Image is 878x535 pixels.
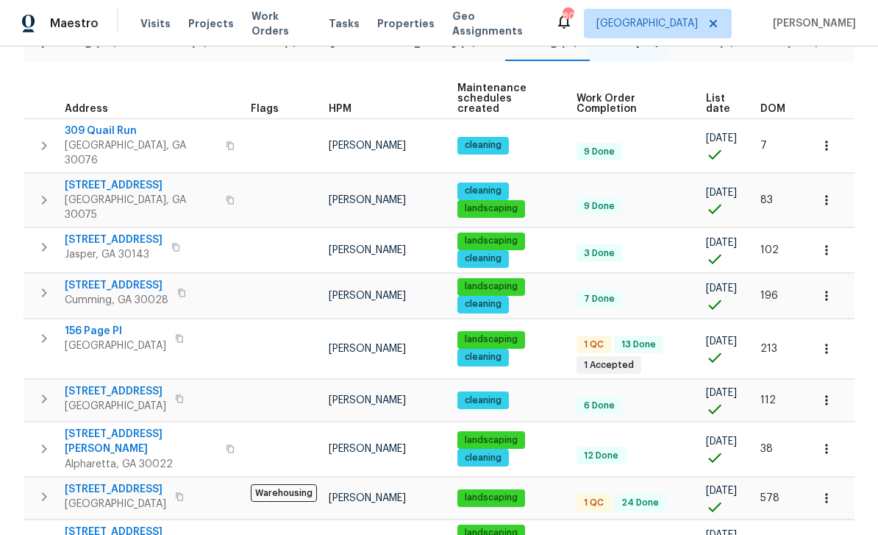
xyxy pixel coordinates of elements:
span: [PERSON_NAME] [329,344,406,354]
span: [PERSON_NAME] [329,195,406,205]
span: [STREET_ADDRESS] [65,233,163,247]
span: 102 [760,245,779,255]
span: landscaping [459,333,524,346]
span: 112 [760,395,776,405]
span: Work Orders [251,9,311,38]
span: Projects [188,16,234,31]
span: Maintenance schedules created [457,83,551,114]
span: Warehousing [251,484,317,502]
span: [GEOGRAPHIC_DATA] [596,16,698,31]
span: [STREET_ADDRESS] [65,178,217,193]
span: DOM [760,104,785,114]
span: [GEOGRAPHIC_DATA] [65,399,166,414]
span: 13 Done [615,339,662,351]
span: [PERSON_NAME] [329,291,406,301]
span: 7 Done [578,293,621,305]
span: cleaning [459,252,507,265]
span: 38 [760,444,773,454]
span: 83 [760,195,773,205]
span: landscaping [459,434,524,447]
span: 578 [760,493,779,503]
span: [PERSON_NAME] [329,141,406,151]
span: [STREET_ADDRESS] [65,482,166,497]
span: 24 Done [615,497,665,509]
span: [GEOGRAPHIC_DATA], GA 30075 [65,193,217,222]
span: HPM [329,104,351,114]
span: cleaning [459,394,507,407]
span: 1 Accepted [578,359,640,372]
span: Tasks [329,18,360,29]
span: [DATE] [706,336,737,347]
span: [PERSON_NAME] [329,444,406,454]
span: Maestro [50,16,99,31]
span: cleaning [459,185,507,197]
span: Visits [140,16,171,31]
span: [STREET_ADDRESS][PERSON_NAME] [65,427,217,456]
span: cleaning [459,351,507,364]
span: [GEOGRAPHIC_DATA] [65,497,166,511]
span: 213 [760,344,777,354]
span: cleaning [459,452,507,464]
span: Jasper, GA 30143 [65,247,163,262]
span: Cumming, GA 30028 [65,293,168,308]
span: 156 Page Pl [65,324,166,339]
span: cleaning [459,298,507,311]
span: 309 Quail Run [65,124,217,138]
span: 12 Done [578,450,624,462]
span: [GEOGRAPHIC_DATA] [65,339,166,353]
span: [STREET_ADDRESS] [65,278,168,293]
span: [PERSON_NAME] [767,16,856,31]
span: [DATE] [706,188,737,198]
span: List date [706,93,735,114]
span: [DATE] [706,283,737,294]
span: cleaning [459,139,507,152]
span: [PERSON_NAME] [329,395,406,405]
span: [GEOGRAPHIC_DATA], GA 30076 [65,138,217,168]
span: Alpharetta, GA 30022 [65,457,217,472]
span: [PERSON_NAME] [329,245,406,255]
span: 1 QC [578,339,610,351]
span: [PERSON_NAME] [329,493,406,503]
span: [DATE] [706,486,737,496]
span: Flags [251,104,279,114]
span: landscaping [459,202,524,215]
span: 196 [760,291,778,301]
span: landscaping [459,280,524,293]
span: [DATE] [706,133,737,144]
span: 6 Done [578,400,621,412]
span: Work Order Completion [577,93,681,114]
span: Address [65,104,108,114]
span: Geo Assignments [452,9,538,38]
span: landscaping [459,235,524,247]
span: [DATE] [706,238,737,248]
span: [DATE] [706,388,737,398]
div: 80 [563,9,573,24]
span: landscaping [459,492,524,504]
span: Properties [377,16,435,31]
span: 9 Done [578,146,621,158]
span: 3 Done [578,247,621,260]
span: 9 Done [578,200,621,213]
span: 7 [760,141,767,151]
span: [STREET_ADDRESS] [65,384,166,399]
span: 1 QC [578,497,610,509]
span: [DATE] [706,436,737,447]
